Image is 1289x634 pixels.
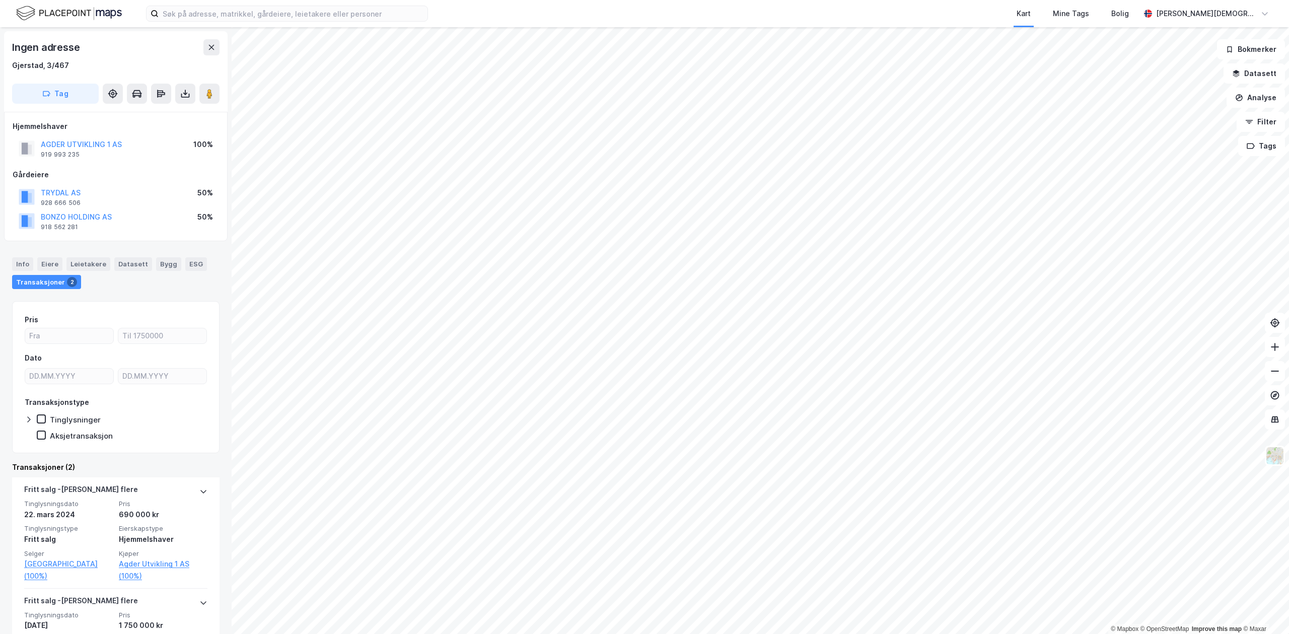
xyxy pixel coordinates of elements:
div: [DATE] [24,619,113,631]
div: Ingen adresse [12,39,82,55]
div: Fritt salg - [PERSON_NAME] flere [24,483,138,500]
a: Agder Utvikling 1 AS (100%) [119,558,207,582]
div: Kontrollprogram for chat [1239,586,1289,634]
a: OpenStreetMap [1140,625,1189,632]
a: Improve this map [1192,625,1242,632]
div: Dato [25,352,42,364]
span: Pris [119,500,207,508]
div: Gjerstad, 3/467 [12,59,69,72]
button: Datasett [1224,63,1285,84]
div: Datasett [114,257,152,270]
input: DD.MM.YYYY [118,369,206,384]
input: Søk på adresse, matrikkel, gårdeiere, leietakere eller personer [159,6,427,21]
div: Fritt salg - [PERSON_NAME] flere [24,595,138,611]
div: Tinglysninger [50,415,101,425]
img: logo.f888ab2527a4732fd821a326f86c7f29.svg [16,5,122,22]
div: Hjemmelshaver [13,120,219,132]
div: Fritt salg [24,533,113,545]
img: Z [1265,446,1284,465]
div: Transaksjoner (2) [12,461,220,473]
div: Eiere [37,257,62,270]
div: 100% [193,138,213,151]
div: Bygg [156,257,181,270]
span: Tinglysningsdato [24,500,113,508]
span: Eierskapstype [119,524,207,533]
div: Mine Tags [1053,8,1089,20]
button: Tag [12,84,99,104]
div: Kart [1017,8,1031,20]
button: Bokmerker [1217,39,1285,59]
div: Transaksjonstype [25,396,89,408]
input: Fra [25,328,113,343]
button: Filter [1237,112,1285,132]
a: [GEOGRAPHIC_DATA] (100%) [24,558,113,582]
div: Gårdeiere [13,169,219,181]
div: [PERSON_NAME][DEMOGRAPHIC_DATA] [1156,8,1257,20]
div: Pris [25,314,38,326]
input: DD.MM.YYYY [25,369,113,384]
div: ESG [185,257,207,270]
div: 50% [197,211,213,223]
a: Mapbox [1111,625,1138,632]
span: Selger [24,549,113,558]
div: Bolig [1111,8,1129,20]
span: Kjøper [119,549,207,558]
div: Aksjetransaksjon [50,431,113,441]
div: 919 993 235 [41,151,80,159]
div: Info [12,257,33,270]
span: Tinglysningstype [24,524,113,533]
div: 690 000 kr [119,509,207,521]
div: 22. mars 2024 [24,509,113,521]
div: Transaksjoner [12,275,81,289]
div: 1 750 000 kr [119,619,207,631]
div: 2 [67,277,77,287]
button: Analyse [1227,88,1285,108]
button: Tags [1238,136,1285,156]
div: 50% [197,187,213,199]
div: Leietakere [66,257,110,270]
div: 928 666 506 [41,199,81,207]
span: Pris [119,611,207,619]
iframe: Chat Widget [1239,586,1289,634]
div: 918 562 281 [41,223,78,231]
span: Tinglysningsdato [24,611,113,619]
input: Til 1750000 [118,328,206,343]
div: Hjemmelshaver [119,533,207,545]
